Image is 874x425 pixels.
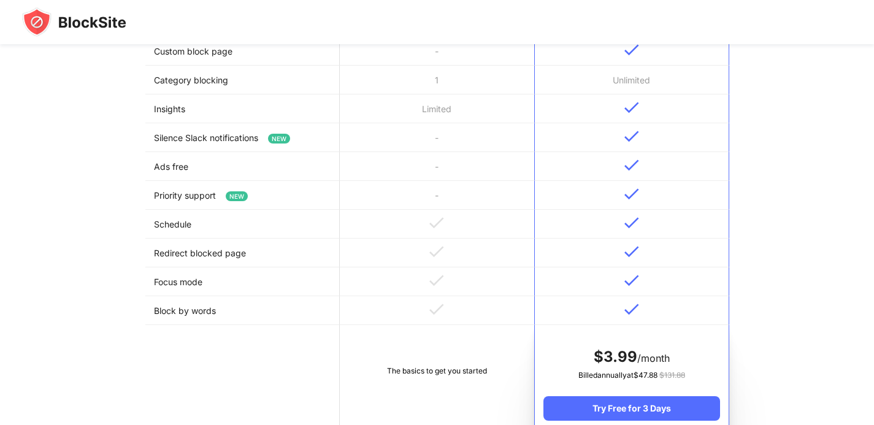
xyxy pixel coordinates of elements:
img: v-blue.svg [624,217,639,229]
td: - [340,152,534,181]
td: 1 [340,66,534,94]
img: v-grey.svg [429,217,444,229]
td: Block by words [145,296,340,325]
td: Category blocking [145,66,340,94]
img: v-grey.svg [429,304,444,315]
td: Insights [145,94,340,123]
img: v-blue.svg [624,188,639,200]
td: Schedule [145,210,340,239]
img: v-grey.svg [429,246,444,258]
span: $ 3.99 [594,348,637,366]
td: Custom block page [145,37,340,66]
td: Unlimited [534,66,729,94]
img: v-blue.svg [624,159,639,171]
td: - [340,37,534,66]
img: v-blue.svg [624,246,639,258]
td: Silence Slack notifications [145,123,340,152]
div: Billed annually at $ 47.88 [543,369,719,381]
td: Priority support [145,181,340,210]
img: v-blue.svg [624,275,639,286]
td: Redirect blocked page [145,239,340,267]
div: Try Free for 3 Days [543,396,719,421]
img: v-grey.svg [429,275,444,286]
img: v-blue.svg [624,102,639,113]
span: NEW [268,134,290,144]
span: NEW [226,191,248,201]
div: The basics to get you started [348,365,526,377]
td: Ads free [145,152,340,181]
img: blocksite-icon-black.svg [22,7,126,37]
td: Limited [340,94,534,123]
div: /month [543,347,719,367]
td: - [340,123,534,152]
img: v-blue.svg [624,44,639,56]
span: $ 131.88 [659,370,685,380]
img: v-blue.svg [624,131,639,142]
td: - [340,181,534,210]
td: Focus mode [145,267,340,296]
img: v-blue.svg [624,304,639,315]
